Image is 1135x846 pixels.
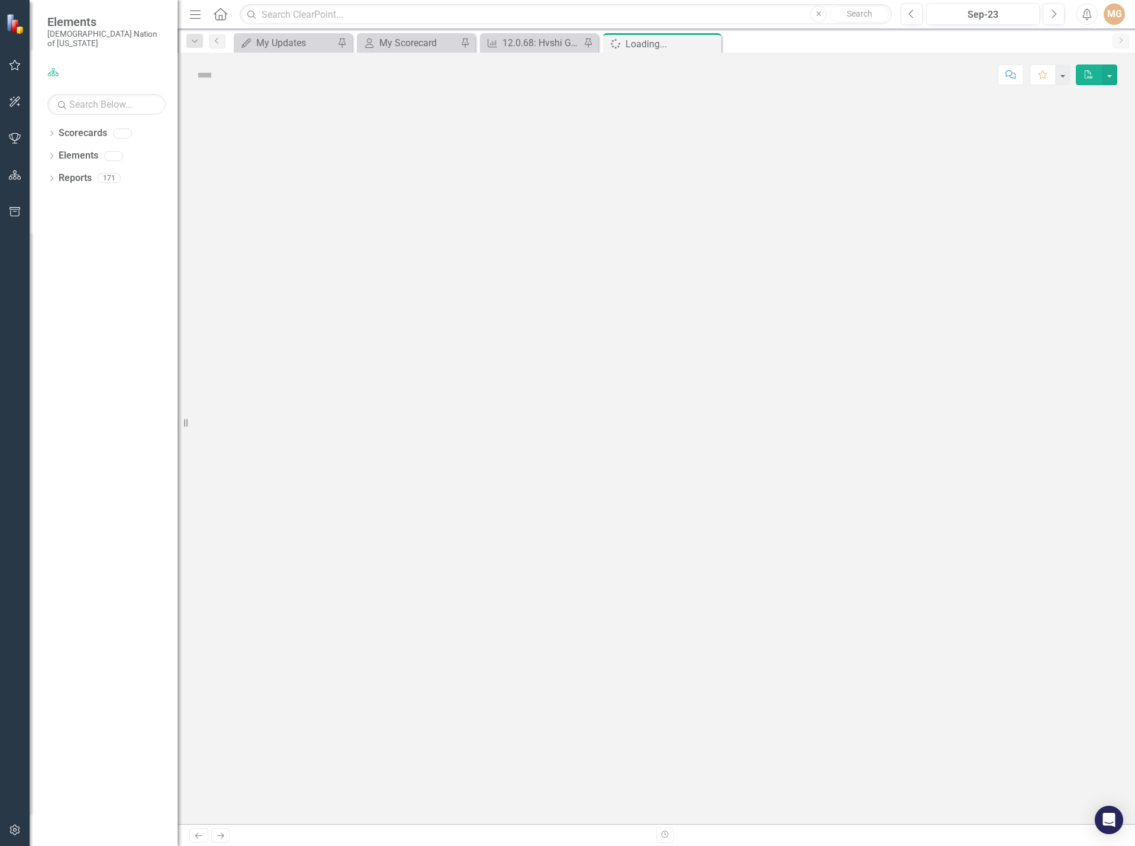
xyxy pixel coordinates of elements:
a: 12.0.68: Hvshi Gift Shop Inventory KPIs [483,35,581,50]
div: Open Intercom Messenger [1095,806,1123,834]
div: 171 [98,173,121,183]
button: Sep-23 [926,4,1040,25]
input: Search Below... [47,94,166,115]
small: [DEMOGRAPHIC_DATA] Nation of [US_STATE] [47,29,166,49]
a: My Updates [237,35,334,50]
span: Elements [47,15,166,29]
img: Not Defined [195,66,214,85]
button: Search [830,6,889,22]
img: ClearPoint Strategy [6,14,27,34]
button: MG [1104,4,1125,25]
div: My Updates [256,35,334,50]
input: Search ClearPoint... [240,4,892,25]
a: Reports [59,172,92,185]
div: Loading... [625,37,718,51]
div: 12.0.68: Hvshi Gift Shop Inventory KPIs [502,35,581,50]
a: Scorecards [59,127,107,140]
div: Sep-23 [930,8,1036,22]
a: Elements [59,149,98,163]
a: My Scorecard [360,35,457,50]
span: Search [847,9,872,18]
div: My Scorecard [379,35,457,50]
